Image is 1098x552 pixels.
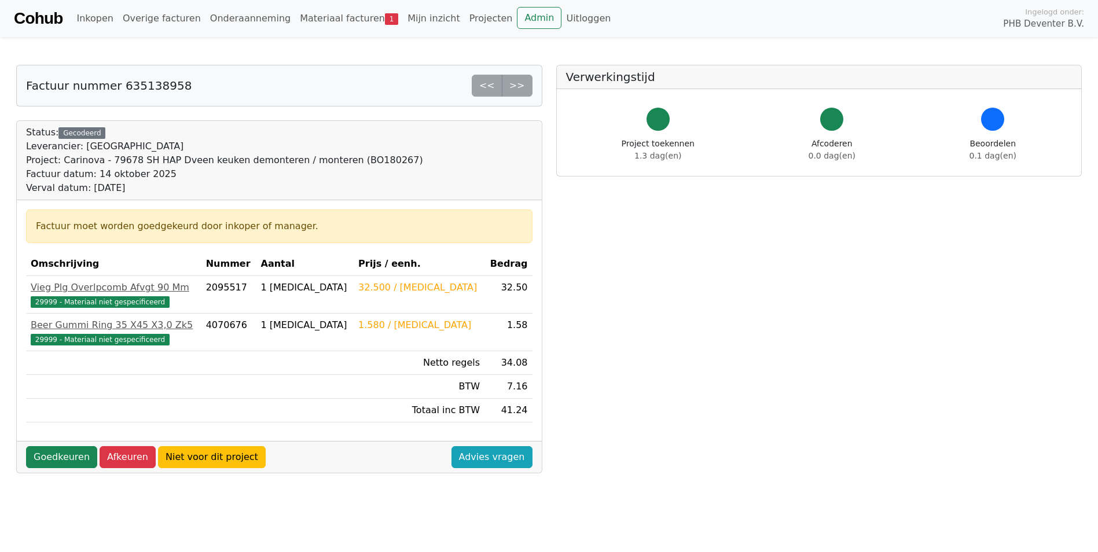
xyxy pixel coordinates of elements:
div: 32.500 / [MEDICAL_DATA] [358,281,480,295]
div: Project toekennen [622,138,695,162]
span: 29999 - Materiaal niet gespecificeerd [31,334,170,345]
a: Materiaal facturen1 [295,7,403,30]
h5: Verwerkingstijd [566,70,1073,84]
a: Vieg Plg Overlpcomb Afvgt 90 Mm29999 - Materiaal niet gespecificeerd [31,281,197,308]
a: Mijn inzicht [403,7,465,30]
div: Status: [26,126,423,195]
th: Omschrijving [26,252,201,276]
td: Netto regels [354,351,484,375]
span: Ingelogd onder: [1025,6,1084,17]
div: Gecodeerd [58,127,105,139]
th: Prijs / eenh. [354,252,484,276]
a: Afkeuren [100,446,156,468]
a: Admin [517,7,561,29]
a: Overige facturen [118,7,205,30]
a: Projecten [465,7,517,30]
div: Beer Gummi Ring 35 X45 X3,0 Zk5 [31,318,197,332]
span: PHB Deventer B.V. [1003,17,1084,31]
span: 0.1 dag(en) [970,151,1016,160]
a: Goedkeuren [26,446,97,468]
td: Totaal inc BTW [354,399,484,422]
div: 1.580 / [MEDICAL_DATA] [358,318,480,332]
div: Verval datum: [DATE] [26,181,423,195]
a: Onderaanneming [205,7,295,30]
td: 7.16 [484,375,532,399]
div: Factuur moet worden goedgekeurd door inkoper of manager. [36,219,523,233]
div: Beoordelen [970,138,1016,162]
div: Afcoderen [809,138,855,162]
a: Uitloggen [561,7,615,30]
a: Beer Gummi Ring 35 X45 X3,0 Zk529999 - Materiaal niet gespecificeerd [31,318,197,346]
h5: Factuur nummer 635138958 [26,79,192,93]
div: Vieg Plg Overlpcomb Afvgt 90 Mm [31,281,197,295]
div: Leverancier: [GEOGRAPHIC_DATA] [26,139,423,153]
a: Advies vragen [451,446,533,468]
td: 4070676 [201,314,256,351]
div: Factuur datum: 14 oktober 2025 [26,167,423,181]
span: 0.0 dag(en) [809,151,855,160]
td: 41.24 [484,399,532,422]
div: 1 [MEDICAL_DATA] [261,281,350,295]
span: 1 [385,13,398,25]
a: Niet voor dit project [158,446,266,468]
th: Nummer [201,252,256,276]
th: Bedrag [484,252,532,276]
div: 1 [MEDICAL_DATA] [261,318,350,332]
td: BTW [354,375,484,399]
td: 1.58 [484,314,532,351]
div: Project: Carinova - 79678 SH HAP Dveen keuken demonteren / monteren (BO180267) [26,153,423,167]
span: 1.3 dag(en) [634,151,681,160]
td: 34.08 [484,351,532,375]
a: Inkopen [72,7,117,30]
th: Aantal [256,252,354,276]
span: 29999 - Materiaal niet gespecificeerd [31,296,170,308]
td: 2095517 [201,276,256,314]
a: Cohub [14,5,63,32]
td: 32.50 [484,276,532,314]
